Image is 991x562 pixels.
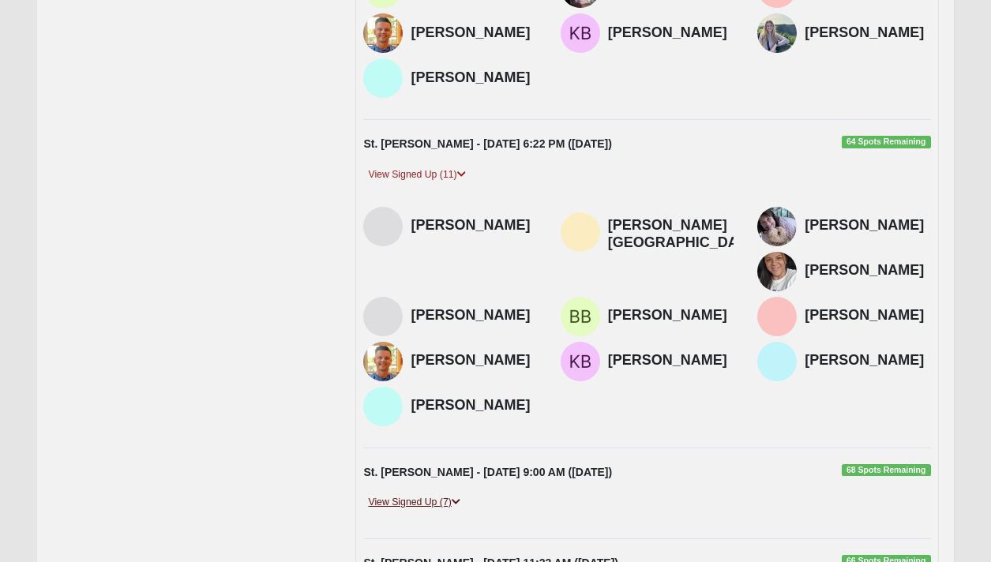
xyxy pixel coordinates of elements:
img: Christine Odel [757,13,797,53]
h4: [PERSON_NAME] [608,352,734,369]
h4: [PERSON_NAME] [805,307,930,324]
a: View Signed Up (7) [363,494,464,511]
h4: [PERSON_NAME] [411,24,536,42]
h4: [PERSON_NAME] [805,24,930,42]
h4: [PERSON_NAME] [411,69,536,87]
img: Zach Sheffield [561,212,600,252]
img: Kevin Bush [561,13,600,53]
img: Paul Orgunov [363,13,403,53]
strong: St. [PERSON_NAME] - [DATE] 6:22 PM ([DATE]) [363,137,611,150]
img: Nancy Peterson [363,207,403,246]
img: Kevin Bush [561,342,600,381]
h4: [PERSON_NAME] [805,217,930,234]
h4: [PERSON_NAME] [411,307,536,324]
span: 68 Spots Remaining [842,464,931,477]
h4: [PERSON_NAME] [411,352,536,369]
img: Terri Falk [363,297,403,336]
span: 64 Spots Remaining [842,136,931,148]
img: Joanne Force [757,207,797,246]
img: Paul Orgunov [363,342,403,381]
h4: [PERSON_NAME] [411,217,536,234]
img: Bob Beste [561,297,600,336]
img: Anna Orgunov [363,58,403,98]
h4: [PERSON_NAME] [608,307,734,324]
img: Nicole Phillips [757,297,797,336]
img: Anna Orgunov [363,387,403,426]
h4: [PERSON_NAME] [805,352,930,369]
h4: [PERSON_NAME] [805,262,930,279]
a: View Signed Up (11) [363,167,470,183]
img: Melissa Cable [757,252,797,291]
h4: [PERSON_NAME] [608,24,734,42]
h4: [PERSON_NAME][GEOGRAPHIC_DATA] [608,217,760,251]
strong: St. [PERSON_NAME] - [DATE] 9:00 AM ([DATE]) [363,466,612,478]
h4: [PERSON_NAME] [411,397,536,414]
img: Donna Petrina [757,342,797,381]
